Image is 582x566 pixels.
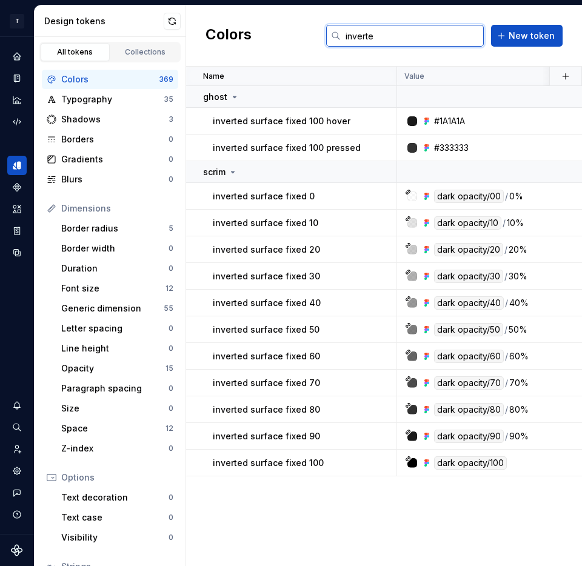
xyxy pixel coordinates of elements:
div: Design tokens [7,156,27,175]
div: dark opacity/50 [434,323,503,336]
div: Dimensions [61,202,173,215]
div: Border width [61,242,169,255]
div: dark opacity/90 [434,430,504,443]
div: 70% [509,376,529,390]
div: 0 [169,533,173,542]
div: Borders [61,133,169,145]
p: inverted surface fixed 10 [213,217,318,229]
div: dark opacity/40 [434,296,504,310]
a: Colors369 [42,70,178,89]
div: / [505,403,508,416]
a: Assets [7,199,27,219]
div: dark opacity/80 [434,403,504,416]
div: Visibility [61,531,169,544]
div: Size [61,402,169,415]
div: 35 [164,95,173,104]
p: inverted surface fixed 20 [213,244,320,256]
div: Border radius [61,222,169,235]
button: Contact support [7,483,27,502]
p: inverted surface fixed 40 [213,297,321,309]
a: Storybook stories [7,221,27,241]
a: Shadows3 [42,110,178,129]
div: 55 [164,304,173,313]
a: Settings [7,461,27,481]
p: Value [404,72,424,81]
p: inverted surface fixed 30 [213,270,320,282]
div: Text decoration [61,491,169,504]
a: Border width0 [56,239,178,258]
div: 40% [509,296,529,310]
a: Letter spacing0 [56,319,178,338]
p: inverted surface fixed 100 pressed [213,142,361,154]
div: 50% [509,323,527,336]
div: Collections [115,47,176,57]
div: Options [61,471,173,484]
a: Components [7,178,27,197]
div: dark opacity/60 [434,350,504,363]
div: 20% [509,243,527,256]
a: Invite team [7,439,27,459]
div: 10% [507,216,524,230]
div: Gradients [61,153,169,165]
div: / [504,270,507,283]
div: / [505,350,508,363]
a: Space12 [56,419,178,438]
div: Typography [61,93,164,105]
div: 369 [159,75,173,84]
a: Documentation [7,68,27,88]
p: inverted surface fixed 90 [213,430,320,442]
div: Generic dimension [61,302,164,315]
div: 0 [169,444,173,453]
div: 0 [169,404,173,413]
a: Analytics [7,90,27,110]
div: 90% [509,430,529,443]
svg: Supernova Logo [11,544,23,556]
div: Paragraph spacing [61,382,169,395]
p: inverted surface fixed 50 [213,324,319,336]
div: 3 [169,115,173,124]
div: / [505,190,508,203]
div: / [504,243,507,256]
div: Shadows [61,113,169,125]
div: 0 [169,264,173,273]
div: 12 [166,284,173,293]
div: dark opacity/10 [434,216,501,230]
div: dark opacity/30 [434,270,503,283]
div: Duration [61,262,169,275]
a: Data sources [7,243,27,262]
div: 0 [169,493,173,502]
button: Notifications [7,396,27,415]
div: dark opacity/00 [434,190,504,203]
a: Border radius5 [56,219,178,238]
div: 60% [509,350,529,363]
button: T [2,8,32,34]
input: Search in tokens... [341,25,484,47]
a: Line height0 [56,339,178,358]
div: Letter spacing [61,322,169,335]
div: Design tokens [44,15,164,27]
span: New token [509,30,555,42]
div: dark opacity/70 [434,376,504,390]
a: Blurs0 [42,170,178,189]
div: dark opacity/100 [434,456,507,470]
div: #1A1A1A [434,115,465,127]
a: Code automation [7,112,27,132]
a: Home [7,47,27,66]
div: / [505,376,508,390]
a: Paragraph spacing0 [56,379,178,398]
p: ghost [203,91,227,103]
p: Name [203,72,224,81]
p: inverted surface fixed 0 [213,190,315,202]
div: Colors [61,73,159,85]
p: inverted surface fixed 80 [213,404,320,416]
h2: Colors [206,25,252,47]
p: inverted surface fixed 60 [213,350,320,362]
div: #333333 [434,142,469,154]
div: / [505,296,508,310]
